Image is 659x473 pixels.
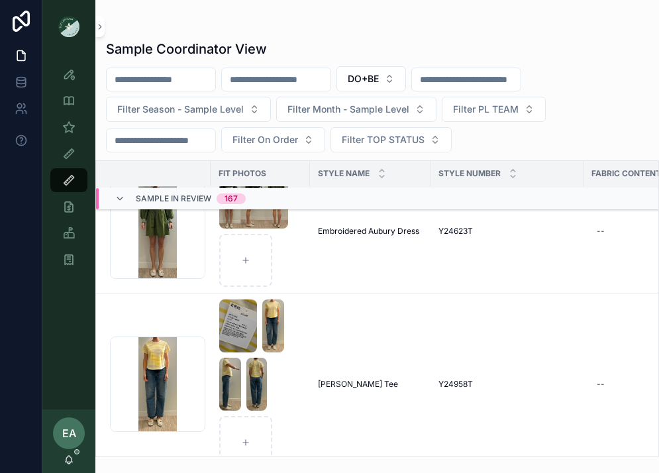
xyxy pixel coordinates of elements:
button: Select Button [276,97,436,122]
button: Select Button [221,127,325,152]
button: Select Button [442,97,546,122]
img: Screenshot-2025-09-10-at-3.40.05-PM.png [246,358,267,411]
h1: Sample Coordinator View [106,40,267,58]
div: -- [597,379,605,390]
button: Select Button [336,66,406,91]
span: Style Number [438,168,501,179]
span: Y24623T [438,226,473,236]
img: Screenshot-2025-09-10-at-3.39.59-PM.png [262,299,284,352]
span: Filter On Order [232,133,298,146]
span: Filter Season - Sample Level [117,103,244,116]
div: scrollable content [42,53,95,289]
span: [PERSON_NAME] Tee [318,379,398,390]
button: Select Button [106,97,271,122]
img: Screenshot-2025-09-10-at-3.40.02-PM.png [219,358,241,411]
button: Select Button [330,127,452,152]
a: Y24958T [438,379,576,390]
a: Embroidered Aubury Dress [318,226,423,236]
span: Sample In Review [136,193,211,204]
span: Filter Month - Sample Level [287,103,409,116]
span: Filter PL TEAM [453,103,519,116]
span: Fit Photos [219,168,266,179]
span: EA [62,425,76,441]
div: 167 [225,193,238,204]
a: Screenshot-2025-07-22-at-9.27.49-AM.png [219,175,302,288]
img: Screenshot-2025-09-10-at-3.39.56-PM.png [219,299,257,352]
span: STYLE NAME [318,168,370,179]
span: DO+BE [348,72,379,85]
a: Y24623T [438,226,576,236]
span: Filter TOP STATUS [342,133,425,146]
img: App logo [58,16,79,37]
div: -- [597,226,605,236]
span: Embroidered Aubury Dress [318,226,419,236]
a: Screenshot-2025-09-10-at-3.39.56-PM.pngScreenshot-2025-09-10-at-3.39.59-PM.pngScreenshot-2025-09-... [219,299,302,470]
span: Y24958T [438,379,473,390]
a: [PERSON_NAME] Tee [318,379,423,390]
